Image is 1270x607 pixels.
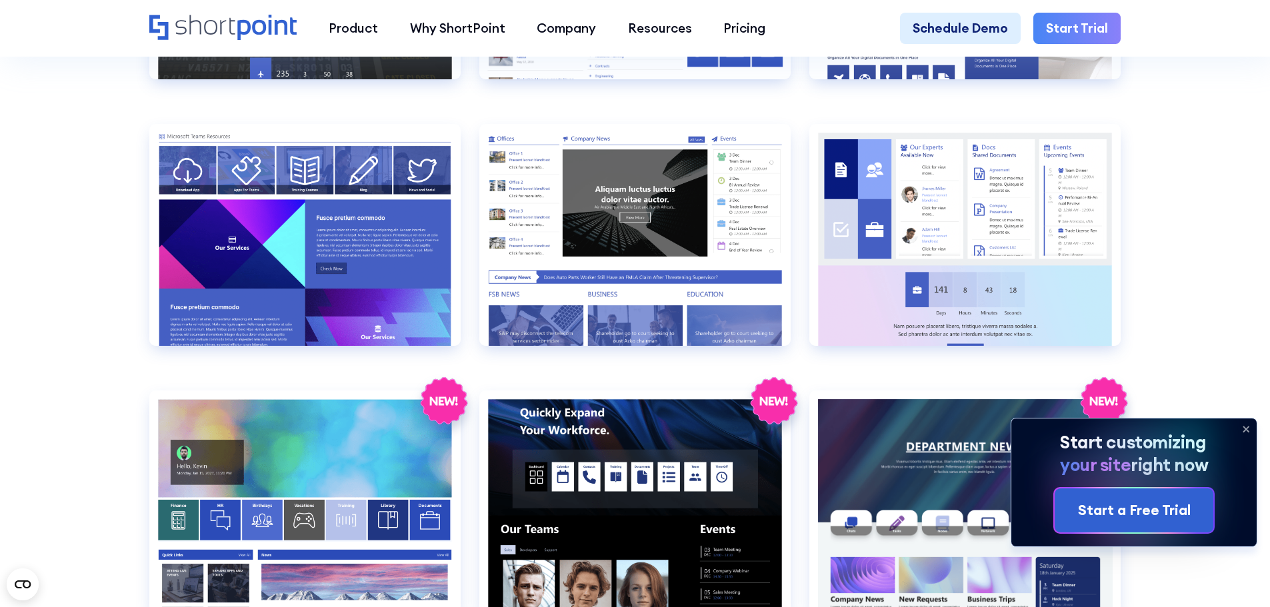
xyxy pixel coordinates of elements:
iframe: Chat Widget [1203,543,1270,607]
div: Start a Free Trial [1078,500,1191,521]
a: Start Trial [1033,13,1121,45]
a: Why ShortPoint [394,13,521,45]
div: Company [537,19,596,38]
div: Why ShortPoint [410,19,505,38]
div: Resources [628,19,692,38]
a: Company [521,13,612,45]
a: Resources [612,13,708,45]
button: Open CMP widget [7,568,39,600]
a: HR 3 [809,124,1121,371]
div: Product [329,19,378,38]
div: Pricing [723,19,765,38]
a: HR 1 [149,124,461,371]
a: Product [313,13,394,45]
a: Schedule Demo [900,13,1021,45]
a: Pricing [708,13,782,45]
a: HR 2 [479,124,791,371]
a: Start a Free Trial [1055,488,1213,532]
a: Home [149,15,297,42]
